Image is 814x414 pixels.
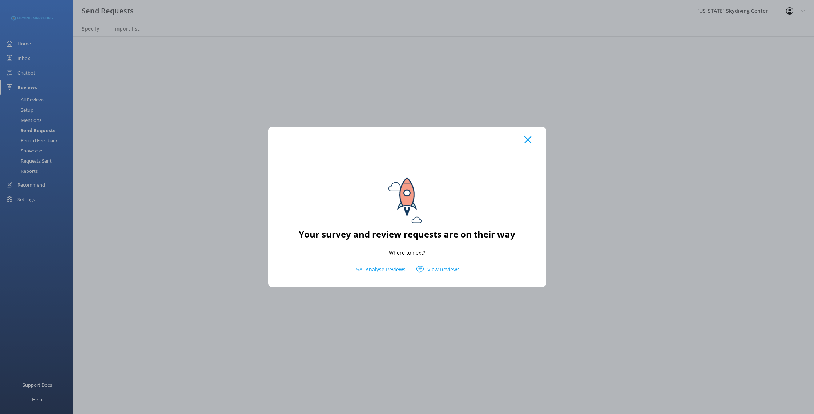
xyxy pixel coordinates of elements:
[374,162,440,227] img: sending...
[389,249,425,257] p: Where to next?
[411,264,465,275] button: View Reviews
[299,227,515,241] h2: Your survey and review requests are on their way
[524,136,531,143] button: Close
[349,264,411,275] button: Analyse Reviews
